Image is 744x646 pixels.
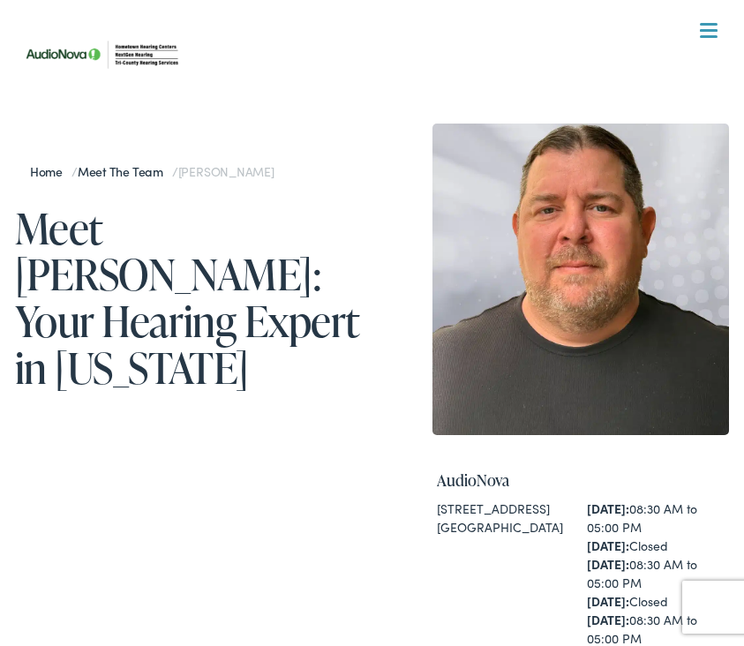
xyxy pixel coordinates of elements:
h1: Meet [PERSON_NAME]: Your Hearing Expert in [US_STATE] [15,205,372,391]
strong: [DATE]: [587,537,629,554]
strong: [DATE]: [587,500,629,517]
a: What We Offer [28,71,729,125]
span: [PERSON_NAME] [178,162,274,180]
strong: [DATE]: [587,555,629,573]
strong: [DATE]: [587,592,629,610]
a: Meet the Team [78,162,172,180]
div: [STREET_ADDRESS] [437,500,575,518]
h4: AudioNova [437,470,725,490]
strong: [DATE]: [587,611,629,628]
span: / / [30,162,274,180]
div: [GEOGRAPHIC_DATA] [437,518,575,537]
a: Home [30,162,71,180]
